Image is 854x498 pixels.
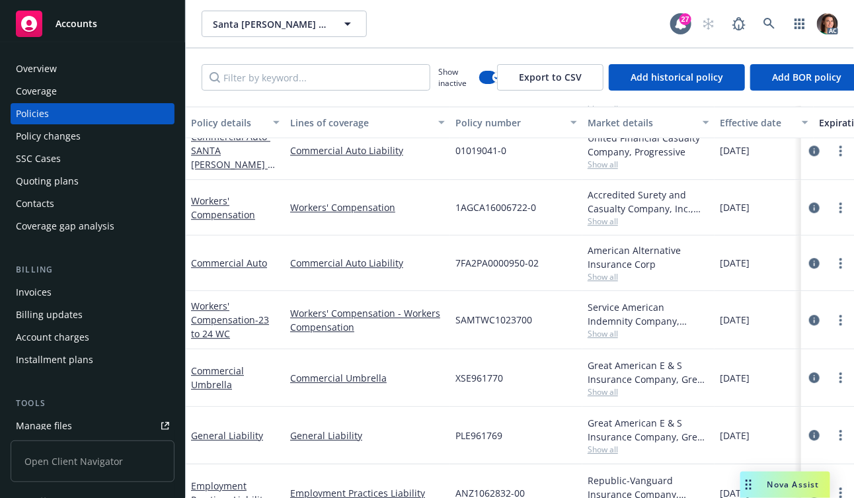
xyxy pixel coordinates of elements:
div: Effective date [720,116,794,130]
span: SAMTWC1023700 [455,313,532,327]
a: circleInformation [806,312,822,328]
a: Commercial Auto Liability [290,144,445,157]
button: Policy details [186,106,285,138]
span: [DATE] [720,256,750,270]
img: photo [817,13,838,34]
a: Quoting plans [11,171,175,192]
span: 01019041-0 [455,144,506,157]
a: Commercial Umbrella [290,371,445,385]
a: Commercial Auto Liability [290,256,445,270]
a: SSC Cases [11,148,175,169]
div: Great American E & S Insurance Company, Great American Insurance Group, Risk Transfer Partners [588,358,709,386]
a: circleInformation [806,370,822,386]
div: Lines of coverage [290,116,430,130]
span: [DATE] [720,144,750,157]
div: Market details [588,116,695,130]
span: Open Client Navigator [11,440,175,482]
a: Commercial Auto [191,257,267,269]
div: Invoices [16,282,52,303]
a: Account charges [11,327,175,348]
div: Quoting plans [16,171,79,192]
a: Workers' Compensation [191,194,255,221]
span: - 23 to 24 WC [191,313,269,340]
span: Export to CSV [519,71,582,83]
a: Policy changes [11,126,175,147]
a: more [833,370,849,386]
div: Contacts [16,193,54,214]
a: Billing updates [11,304,175,325]
a: Switch app [787,11,813,37]
a: Workers' Compensation - Workers Compensation [290,306,445,334]
div: Overview [16,58,57,79]
div: American Alternative Insurance Corp [588,243,709,271]
a: circleInformation [806,143,822,159]
div: Tools [11,397,175,410]
input: Filter by keyword... [202,64,430,91]
a: more [833,255,849,271]
div: Drag to move [740,472,757,498]
a: more [833,312,849,328]
span: [DATE] [720,371,750,385]
a: circleInformation [806,255,822,271]
a: Start snowing [695,11,722,37]
div: Billing updates [16,304,83,325]
a: Accounts [11,5,175,42]
span: Show inactive [438,66,474,89]
div: Manage files [16,415,72,436]
div: Billing [11,263,175,276]
a: circleInformation [806,200,822,216]
span: Add BOR policy [772,71,841,83]
a: Commercial Umbrella [191,364,244,391]
a: Workers' Compensation [191,300,269,340]
button: Effective date [715,106,814,138]
a: Workers' Compensation [290,200,445,214]
span: Nova Assist [767,479,820,490]
a: Report a Bug [726,11,752,37]
a: General Liability [191,429,263,442]
span: Show all [588,216,709,227]
div: SSC Cases [16,148,61,169]
span: [DATE] [720,429,750,442]
button: Market details [582,106,715,138]
a: Policies [11,103,175,124]
a: Manage files [11,415,175,436]
a: more [833,427,849,443]
a: Installment plans [11,349,175,370]
span: [DATE] [720,200,750,214]
span: Show all [588,386,709,397]
span: XSE961770 [455,371,503,385]
div: Policies [16,103,49,124]
span: Show all [588,444,709,455]
span: Show all [588,328,709,339]
span: 1AGCA16006722-0 [455,200,536,214]
span: [DATE] [720,313,750,327]
button: Export to CSV [497,64,603,91]
button: Nova Assist [740,472,830,498]
div: Account charges [16,327,89,348]
a: Overview [11,58,175,79]
a: General Liability [290,429,445,442]
span: Accounts [56,19,97,29]
span: Add historical policy [631,71,723,83]
a: circleInformation [806,427,822,443]
button: Add historical policy [609,64,745,91]
div: United Financial Casualty Company, Progressive [588,131,709,159]
div: Coverage [16,81,57,102]
a: Coverage gap analysis [11,216,175,237]
div: Policy details [191,116,265,130]
a: Search [756,11,783,37]
a: Contacts [11,193,175,214]
button: Santa [PERSON_NAME] & Grain & Ranches LLC [202,11,367,37]
a: more [833,143,849,159]
span: PLE961769 [455,429,502,442]
div: Great American E & S Insurance Company, Great American Insurance Group, Risk Transfer Partners [588,416,709,444]
a: more [833,200,849,216]
span: Santa [PERSON_NAME] & Grain & Ranches LLC [213,17,327,31]
div: Accredited Surety and Casualty Company, Inc., Atlas General Insurance Services [588,188,709,216]
a: Invoices [11,282,175,303]
a: Coverage [11,81,175,102]
div: Coverage gap analysis [16,216,114,237]
button: Policy number [450,106,582,138]
div: Service American Indemnity Company, Service American Indemnity Company [588,300,709,328]
div: Policy changes [16,126,81,147]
